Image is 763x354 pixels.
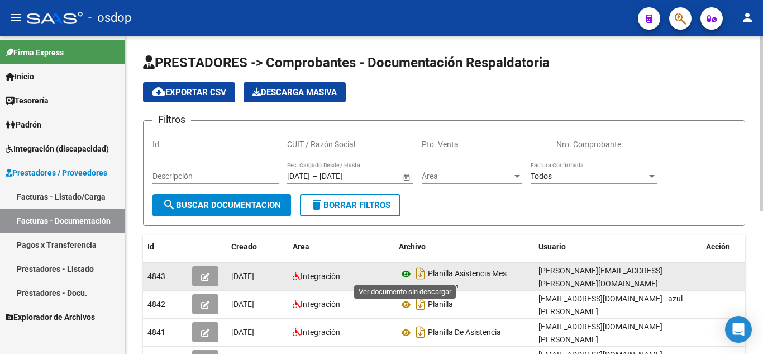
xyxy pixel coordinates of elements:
[152,194,291,216] button: Buscar Documentacion
[163,198,176,211] mat-icon: search
[244,82,346,102] button: Descarga Masiva
[147,272,165,281] span: 4843
[706,242,730,251] span: Acción
[428,300,453,309] span: Planilla
[293,242,309,251] span: Area
[310,198,323,211] mat-icon: delete
[143,235,188,259] datatable-header-cell: Id
[6,143,109,155] span: Integración (discapacidad)
[741,11,754,24] mat-icon: person
[399,242,426,251] span: Archivo
[252,87,337,97] span: Descarga Masiva
[231,328,254,337] span: [DATE]
[422,172,512,181] span: Área
[538,242,566,251] span: Usuario
[538,294,683,316] span: [EMAIL_ADDRESS][DOMAIN_NAME] - azul [PERSON_NAME]
[6,46,64,59] span: Firma Express
[301,328,340,337] span: Integración
[301,272,340,281] span: Integración
[310,200,390,210] span: Borrar Filtros
[413,295,428,313] i: Descargar documento
[6,70,34,83] span: Inicio
[300,194,400,216] button: Borrar Filtros
[399,270,507,294] span: Planilla Asistencia Mes [PERSON_NAME]
[288,235,394,259] datatable-header-cell: Area
[534,235,702,259] datatable-header-cell: Usuario
[312,172,317,181] span: –
[400,171,412,183] button: Open calendar
[301,300,340,309] span: Integración
[143,82,235,102] button: Exportar CSV
[152,87,226,97] span: Exportar CSV
[147,300,165,309] span: 4842
[231,300,254,309] span: [DATE]
[531,172,552,181] span: Todos
[6,95,49,107] span: Tesorería
[152,112,191,128] h3: Filtros
[287,172,310,181] input: Fecha inicio
[6,167,107,179] span: Prestadores / Proveedores
[428,328,501,337] span: Planilla De Asistencia
[538,266,662,301] span: [PERSON_NAME][EMAIL_ADDRESS][PERSON_NAME][DOMAIN_NAME] - [PERSON_NAME]
[413,265,428,282] i: Descargar documento
[702,235,757,259] datatable-header-cell: Acción
[413,323,428,341] i: Descargar documento
[143,55,550,70] span: PRESTADORES -> Comprobantes - Documentación Respaldatoria
[163,200,281,210] span: Buscar Documentacion
[88,6,131,30] span: - osdop
[538,322,666,344] span: [EMAIL_ADDRESS][DOMAIN_NAME] - [PERSON_NAME]
[725,316,752,343] div: Open Intercom Messenger
[152,85,165,98] mat-icon: cloud_download
[227,235,288,259] datatable-header-cell: Creado
[6,311,95,323] span: Explorador de Archivos
[231,272,254,281] span: [DATE]
[147,242,154,251] span: Id
[9,11,22,24] mat-icon: menu
[244,82,346,102] app-download-masive: Descarga masiva de comprobantes (adjuntos)
[147,328,165,337] span: 4841
[394,235,534,259] datatable-header-cell: Archivo
[231,242,257,251] span: Creado
[6,119,41,131] span: Padrón
[319,172,374,181] input: Fecha fin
